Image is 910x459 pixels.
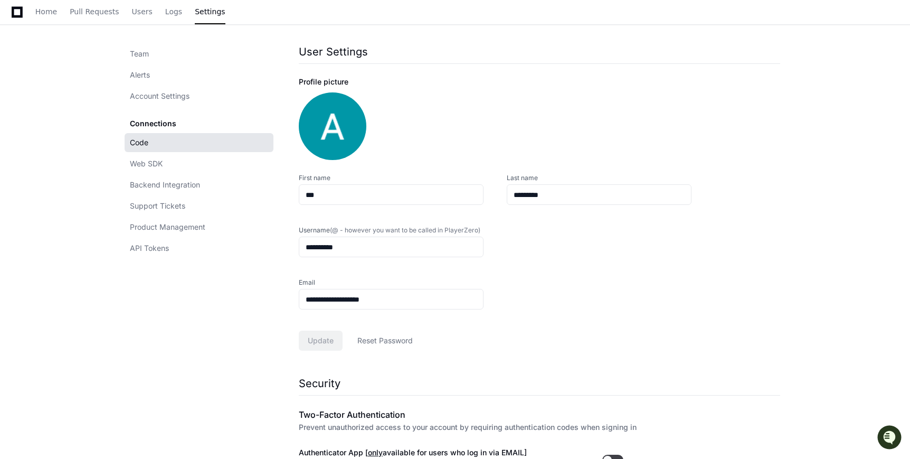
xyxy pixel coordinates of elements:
[125,65,273,85] a: Alerts
[125,44,273,63] a: Team
[35,8,57,15] span: Home
[125,133,273,152] a: Code
[130,137,148,148] span: Code
[93,142,115,150] span: [DATE]
[876,424,905,453] iframe: Open customer support
[299,92,366,160] img: ACg8ocLw3dIV5ksXJT7mKPCK5V33Q55LAcnJYwKM65hGNBMbcyC6QA=s96-c
[11,115,71,124] div: Past conversations
[132,8,153,15] span: Users
[299,421,780,434] p: Prevent unauthorized access to your account by requiring authentication codes when signing in
[105,165,128,173] span: Pylon
[125,218,273,237] a: Product Management
[179,82,192,95] button: Start new chat
[125,239,273,258] a: API Tokens
[125,154,273,173] a: Web SDK
[130,222,205,232] span: Product Management
[352,335,418,346] span: Reset Password
[33,142,86,150] span: [PERSON_NAME]
[125,196,273,216] a: Support Tickets
[330,226,480,234] span: (@ - however you want to be called in PlayerZero)
[368,448,383,457] u: only
[130,158,163,169] span: Web SDK
[125,175,273,194] a: Backend Integration
[11,79,30,98] img: 1756235613930-3d25f9e4-fa56-45dd-b3ad-e072dfbd1548
[299,446,568,459] h3: Authenticator App [ available for users who log in via EMAIL]
[299,44,368,59] h1: User Settings
[130,91,189,101] span: Account Settings
[11,132,27,148] img: Avi Choudhary
[299,226,501,235] label: Username
[165,8,182,15] span: Logs
[343,331,427,351] button: Reset Password
[130,49,149,59] span: Team
[130,180,200,190] span: Backend Integration
[36,89,153,98] div: We're offline, but we'll be back soon!
[125,87,273,106] a: Account Settings
[88,142,91,150] span: •
[164,113,192,126] button: See all
[507,174,709,182] label: Last name
[36,79,173,89] div: Start new chat
[74,165,128,173] a: Powered byPylon
[130,243,169,254] span: API Tokens
[70,8,119,15] span: Pull Requests
[299,77,780,87] div: Profile picture
[299,376,780,391] h1: Security
[299,174,501,182] label: First name
[299,278,501,287] label: Email
[11,42,192,59] div: Welcome
[195,8,225,15] span: Settings
[130,201,185,211] span: Support Tickets
[299,408,780,421] h2: Two-Factor Authentication
[11,11,32,32] img: PlayerZero
[130,70,150,80] span: Alerts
